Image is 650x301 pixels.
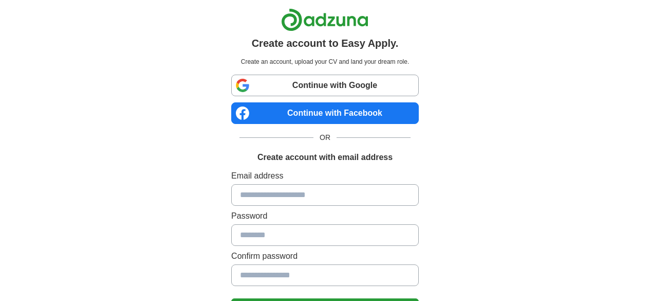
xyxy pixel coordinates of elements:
[231,170,419,182] label: Email address
[231,75,419,96] a: Continue with Google
[313,132,337,143] span: OR
[231,210,419,222] label: Password
[231,250,419,262] label: Confirm password
[257,151,393,164] h1: Create account with email address
[252,36,399,51] h1: Create account to Easy Apply.
[231,102,419,124] a: Continue with Facebook
[281,8,368,31] img: Adzuna logo
[233,57,417,66] p: Create an account, upload your CV and land your dream role.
